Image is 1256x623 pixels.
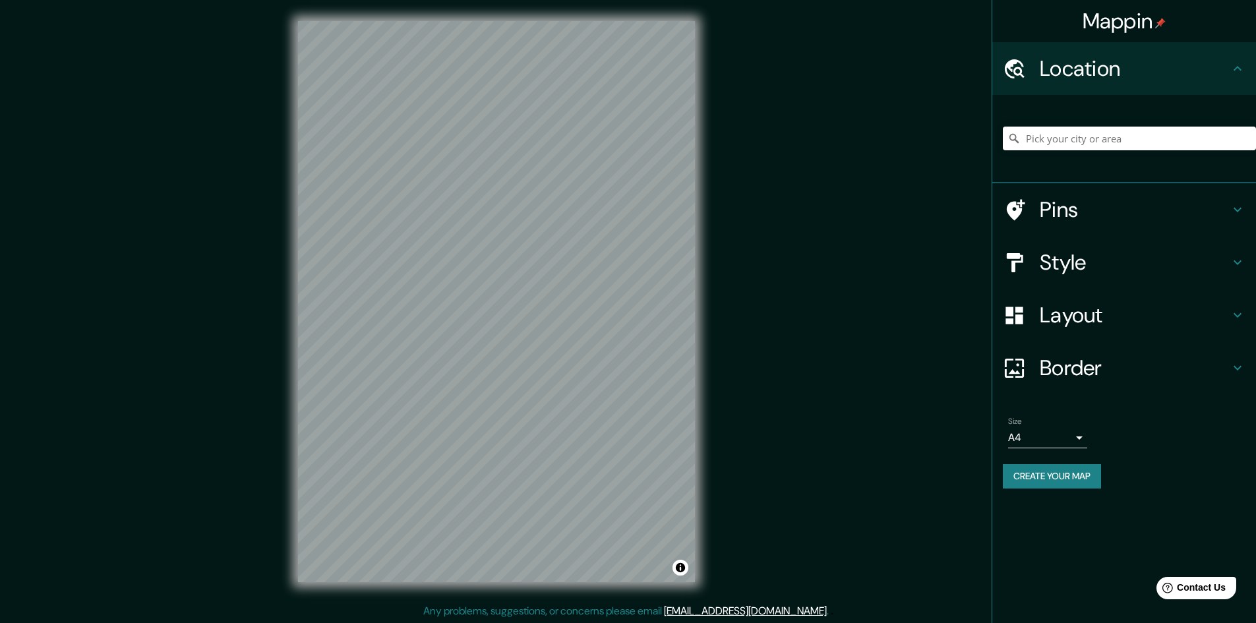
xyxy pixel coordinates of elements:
h4: Style [1040,249,1230,276]
button: Create your map [1003,464,1101,489]
canvas: Map [298,21,695,582]
h4: Border [1040,355,1230,381]
iframe: Help widget launcher [1139,572,1241,608]
div: Location [992,42,1256,95]
input: Pick your city or area [1003,127,1256,150]
label: Size [1008,416,1022,427]
div: . [831,603,833,619]
h4: Layout [1040,302,1230,328]
img: pin-icon.png [1155,18,1166,28]
div: Style [992,236,1256,289]
div: Border [992,341,1256,394]
h4: Pins [1040,196,1230,223]
a: [EMAIL_ADDRESS][DOMAIN_NAME] [664,604,827,618]
h4: Location [1040,55,1230,82]
button: Toggle attribution [673,560,688,576]
p: Any problems, suggestions, or concerns please email . [423,603,829,619]
div: Pins [992,183,1256,236]
h4: Mappin [1083,8,1166,34]
div: Layout [992,289,1256,341]
div: A4 [1008,427,1087,448]
div: . [829,603,831,619]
